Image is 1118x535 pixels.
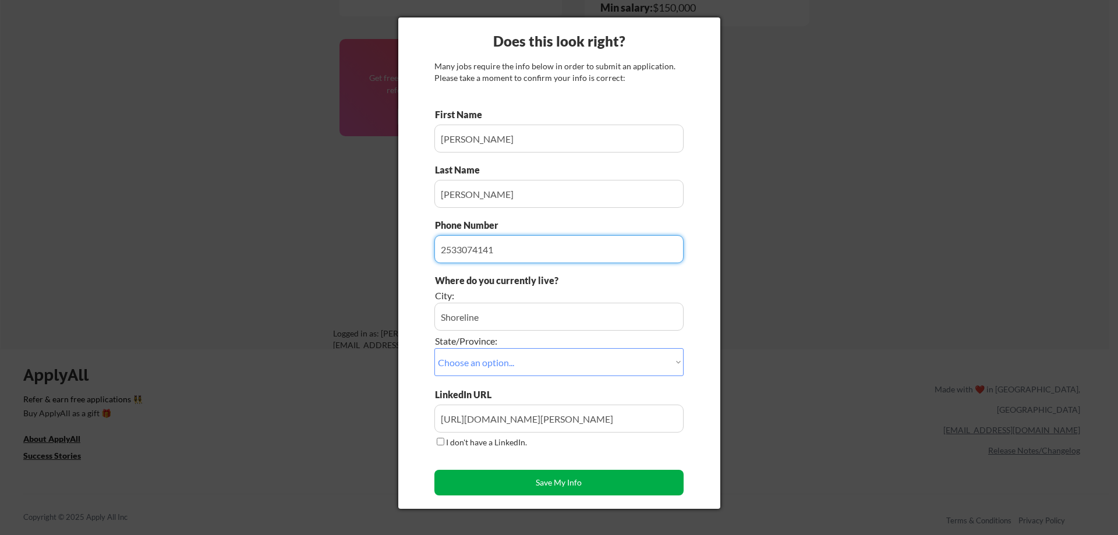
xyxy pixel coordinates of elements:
div: Does this look right? [398,31,720,51]
div: State/Province: [435,335,618,348]
div: Last Name [435,164,491,176]
input: Type here... [434,180,684,208]
input: Type here... [434,125,684,153]
button: Save My Info [434,470,684,495]
input: Type here... [434,405,684,433]
div: City: [435,289,618,302]
input: e.g. Los Angeles [434,303,684,331]
label: I don't have a LinkedIn. [446,437,527,447]
input: Type here... [434,235,684,263]
div: Phone Number [435,219,505,232]
div: LinkedIn URL [435,388,522,401]
div: First Name [435,108,491,121]
div: Where do you currently live? [435,274,618,287]
div: Many jobs require the info below in order to submit an application. Please take a moment to confi... [434,61,684,83]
